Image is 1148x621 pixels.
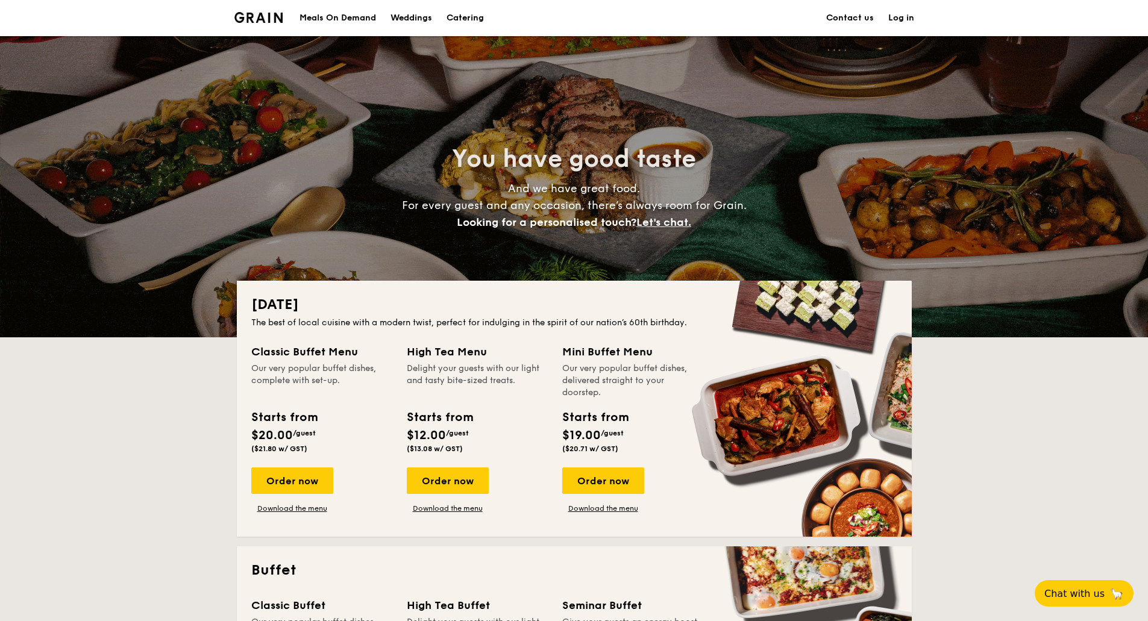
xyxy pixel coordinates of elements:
[251,428,293,443] span: $20.00
[251,504,333,513] a: Download the menu
[562,363,703,399] div: Our very popular buffet dishes, delivered straight to your doorstep.
[407,343,548,360] div: High Tea Menu
[407,467,489,494] div: Order now
[407,597,548,614] div: High Tea Buffet
[1044,588,1105,599] span: Chat with us
[562,343,703,360] div: Mini Buffet Menu
[562,445,618,453] span: ($20.71 w/ GST)
[251,295,897,314] h2: [DATE]
[402,182,747,229] span: And we have great food. For every guest and any occasion, there’s always room for Grain.
[562,408,628,426] div: Starts from
[457,216,636,229] span: Looking for a personalised touch?
[407,428,446,443] span: $12.00
[251,445,307,453] span: ($21.80 w/ GST)
[234,12,283,23] a: Logotype
[407,504,489,513] a: Download the menu
[251,343,392,360] div: Classic Buffet Menu
[251,363,392,399] div: Our very popular buffet dishes, complete with set-up.
[1035,580,1134,607] button: Chat with us🦙
[251,467,333,494] div: Order now
[1109,587,1124,601] span: 🦙
[407,363,548,399] div: Delight your guests with our light and tasty bite-sized treats.
[562,467,644,494] div: Order now
[562,504,644,513] a: Download the menu
[251,597,392,614] div: Classic Buffet
[636,216,691,229] span: Let's chat.
[251,561,897,580] h2: Buffet
[562,428,601,443] span: $19.00
[234,12,283,23] img: Grain
[251,317,897,329] div: The best of local cuisine with a modern twist, perfect for indulging in the spirit of our nation’...
[452,145,696,173] span: You have good taste
[601,429,624,437] span: /guest
[251,408,317,426] div: Starts from
[446,429,469,437] span: /guest
[407,408,472,426] div: Starts from
[562,597,703,614] div: Seminar Buffet
[407,445,463,453] span: ($13.08 w/ GST)
[293,429,316,437] span: /guest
